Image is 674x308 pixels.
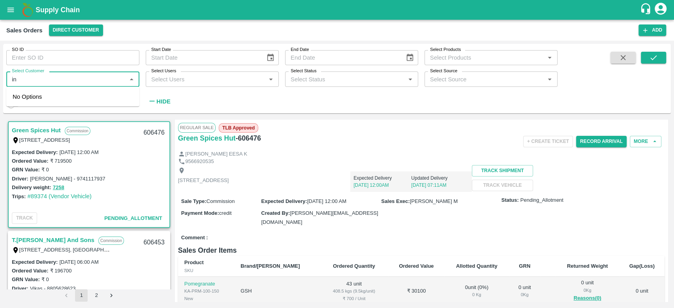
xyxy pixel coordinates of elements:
span: TLB Approved [219,123,258,133]
input: Enter SO ID [6,50,139,65]
strong: Hide [156,98,170,105]
a: Supply Chain [36,4,640,15]
div: account of current user [653,2,668,18]
button: Go to page 2 [90,289,103,302]
b: GRN [519,263,530,269]
label: [PERSON_NAME] - 9741117937 [30,176,105,182]
span: No Options [13,94,42,100]
nav: pagination navigation [59,289,119,302]
span: credit [219,210,232,216]
button: 7258 [53,183,64,192]
button: Add [638,24,666,36]
span: Pending_Allotment [104,215,162,221]
label: Expected Delivery : [12,259,58,265]
label: Driver: [12,285,28,291]
div: New [184,295,228,302]
label: Driver: [12,176,28,182]
button: open drawer [2,1,20,19]
div: 0 Kg [515,291,534,298]
label: ₹ 719500 [50,158,71,164]
label: ₹ 196700 [50,268,71,274]
input: Select Customer [9,74,124,84]
label: Select Source [430,68,457,74]
a: Green Spices Hut [12,125,61,135]
span: [PERSON_NAME][EMAIL_ADDRESS][DOMAIN_NAME] [261,210,378,225]
button: Choose date [402,50,417,65]
label: ₹ 0 [41,276,49,282]
span: [PERSON_NAME] M [410,198,458,204]
input: Select Source [427,74,542,84]
label: Created By : [261,210,290,216]
label: [STREET_ADDRESS], [GEOGRAPHIC_DATA], [GEOGRAPHIC_DATA], 221007, [GEOGRAPHIC_DATA] [19,246,259,253]
label: [DATE] 12:00 AM [59,149,98,155]
div: Sales Orders [6,25,43,36]
label: Vikas - 8805628623 [30,285,75,291]
td: GSH [234,277,320,306]
button: Open [266,74,276,85]
label: Comment : [181,234,208,242]
h6: - 606476 [236,133,261,144]
button: More [630,136,661,147]
div: SKU [184,267,228,274]
label: End Date [291,47,309,53]
label: Ordered Value: [12,158,48,164]
label: Expected Delivery : [12,149,58,155]
b: Brand/[PERSON_NAME] [240,263,300,269]
label: Select Users [151,68,176,74]
input: Select Status [287,74,403,84]
button: Select DC [49,24,103,36]
h6: Sales Order Items [178,245,665,256]
a: #89374 (Vendor Vehicle) [27,193,92,199]
a: T.[PERSON_NAME] And Sons [12,235,94,245]
div: 606476 [139,124,169,142]
button: Close [126,74,137,85]
label: Delivery weight: [12,184,51,190]
span: Regular Sale [178,123,216,132]
button: Track Shipment [472,165,533,177]
div: 0 unit ( 0 %) [451,284,503,299]
button: Go to next page [105,289,118,302]
div: KA-PRM-100-150 [184,287,228,295]
p: 9566920535 [185,158,214,165]
img: logo [20,2,36,18]
label: [DATE] 06:00 AM [59,259,98,265]
label: Sales Exec : [381,198,410,204]
p: [DATE] 12:00AM [353,182,411,189]
label: [STREET_ADDRESS] [19,137,70,143]
button: Hide [146,95,173,108]
label: Select Customer [12,68,44,74]
b: Gap(Loss) [629,263,655,269]
button: page 1 [75,289,88,302]
p: Commission [65,127,90,135]
label: Status: [501,197,519,204]
td: 0 unit [619,277,665,306]
label: Select Products [430,47,461,53]
p: Pomegranate [184,280,228,288]
button: Open [544,74,555,85]
b: Ordered Quantity [333,263,375,269]
div: 0 Kg [562,287,613,294]
p: Commission [98,237,124,245]
p: Updated Delivery [411,175,469,182]
b: Allotted Quantity [456,263,498,269]
span: [DATE] 12:00 AM [307,198,346,204]
p: [DATE] 07:11AM [411,182,469,189]
button: Choose date [263,50,278,65]
button: Reasons(0) [562,294,613,303]
label: Expected Delivery : [261,198,307,204]
b: Product [184,259,204,265]
p: [PERSON_NAME] EESA K [185,150,247,158]
input: Start Date [146,50,260,65]
input: End Date [285,50,399,65]
label: SO ID [12,47,24,53]
button: Record Arrival [576,136,627,147]
div: 0 Kg [451,291,503,298]
div: 408.5 kgs (9.5kg/unit) [326,287,382,295]
label: GRN Value: [12,276,40,282]
label: Ordered Value: [12,268,48,274]
span: Commission [207,198,235,204]
td: ₹ 30100 [388,277,445,306]
label: Select Status [291,68,317,74]
td: 43 unit [320,277,388,306]
span: Pending_Allotment [520,197,563,204]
